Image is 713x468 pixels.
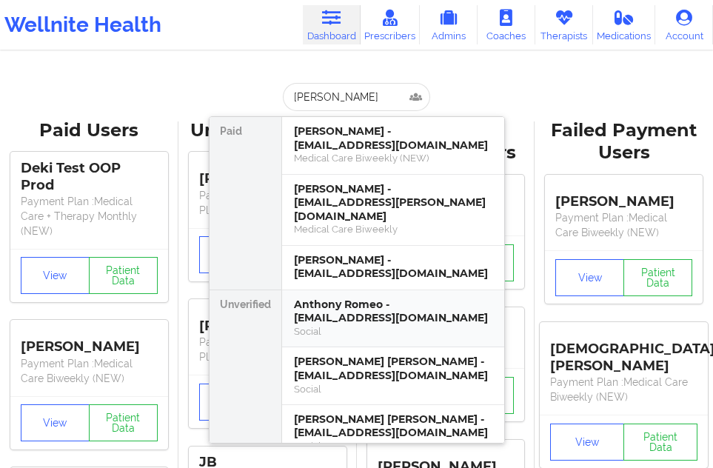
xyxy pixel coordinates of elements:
button: View [199,384,268,421]
div: Paid [210,117,281,290]
div: [PERSON_NAME] - [EMAIL_ADDRESS][DOMAIN_NAME] [294,253,492,281]
a: Dashboard [303,5,361,44]
button: View [199,236,268,273]
div: Failed Payment Users [545,119,703,165]
button: Patient Data [89,257,158,294]
button: Patient Data [623,259,692,296]
button: View [21,257,90,294]
button: View [21,404,90,441]
div: [PERSON_NAME] - [EMAIL_ADDRESS][DOMAIN_NAME] [294,124,492,152]
p: Payment Plan : Medical Care + Therapy Monthly (NEW) [21,194,158,238]
div: [DEMOGRAPHIC_DATA][PERSON_NAME] [550,330,697,375]
div: Medical Care Biweekly (NEW) [294,152,492,164]
div: [PERSON_NAME] [199,160,336,188]
div: Paid Users [10,119,168,142]
a: Therapists [535,5,593,44]
div: [PERSON_NAME] [PERSON_NAME] - [EMAIL_ADDRESS][DOMAIN_NAME] [294,412,492,440]
div: [PERSON_NAME] [PERSON_NAME] - [EMAIL_ADDRESS][DOMAIN_NAME] [294,355,492,382]
div: Medical Care Biweekly [294,223,492,235]
div: Social [294,383,492,395]
a: Account [655,5,713,44]
button: Patient Data [89,404,158,441]
p: Payment Plan : Unmatched Plan [199,335,336,364]
div: Social [294,325,492,338]
button: Patient Data [623,424,697,461]
a: Prescribers [361,5,420,44]
a: Medications [593,5,655,44]
div: [PERSON_NAME] [199,307,336,335]
div: [PERSON_NAME] - [EMAIL_ADDRESS][PERSON_NAME][DOMAIN_NAME] [294,182,492,224]
p: Payment Plan : Medical Care Biweekly (NEW) [21,356,158,386]
button: View [550,424,624,461]
button: View [555,259,624,296]
div: [PERSON_NAME] [555,182,692,210]
div: [PERSON_NAME] [21,328,158,356]
div: Unverified Users [189,119,347,142]
div: Anthony Romeo - [EMAIL_ADDRESS][DOMAIN_NAME] [294,298,492,325]
div: Deki Test OOP Prod [21,160,158,194]
p: Payment Plan : Medical Care Biweekly (NEW) [555,210,692,240]
p: Payment Plan : Medical Care Biweekly (NEW) [550,375,697,404]
p: Payment Plan : Unmatched Plan [199,188,336,218]
a: Coaches [478,5,535,44]
a: Admins [420,5,478,44]
div: Social [294,440,492,452]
